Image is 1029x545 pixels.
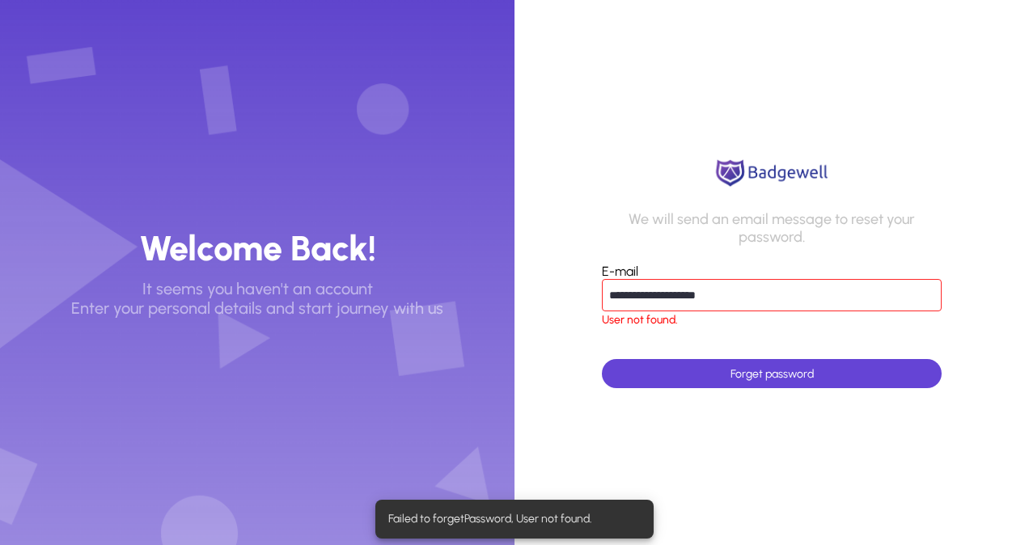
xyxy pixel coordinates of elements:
[602,314,942,327] span: User not found.
[375,500,647,539] div: Failed to forgetPassword, User not found.
[602,264,638,279] label: E-mail
[71,298,443,318] p: Enter your personal details and start journey with us
[730,367,814,381] span: Forget password
[139,227,376,270] h3: Welcome Back!
[602,359,942,388] button: Forget password
[142,279,373,298] p: It seems you haven't an account
[711,157,832,189] img: logo.png
[602,211,942,246] p: We will send an email message to reset your password.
